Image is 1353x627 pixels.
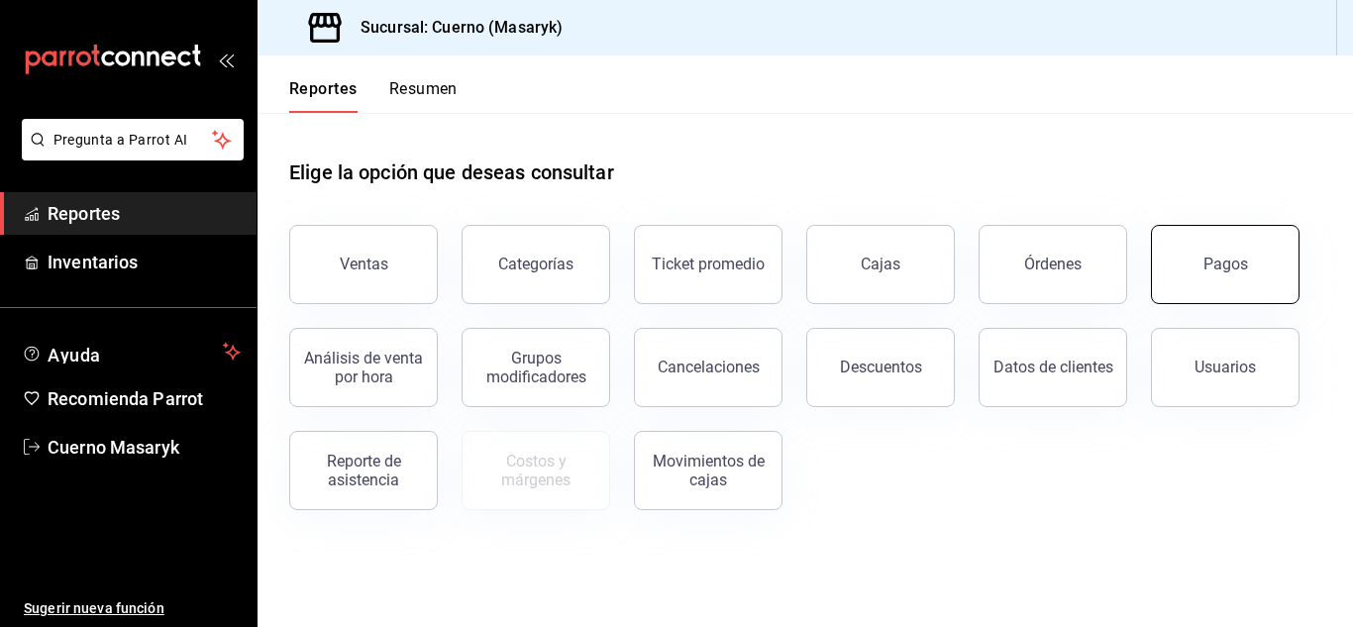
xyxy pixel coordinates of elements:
button: open_drawer_menu [218,52,234,67]
h1: Elige la opción que deseas consultar [289,157,614,187]
span: Ayuda [48,340,215,364]
button: Pregunta a Parrot AI [22,119,244,160]
div: Categorías [498,255,573,273]
div: Grupos modificadores [474,349,597,386]
button: Pagos [1151,225,1300,304]
div: Pagos [1203,255,1248,273]
div: Datos de clientes [993,358,1113,376]
button: Datos de clientes [979,328,1127,407]
button: Reporte de asistencia [289,431,438,510]
div: Movimientos de cajas [647,452,770,489]
div: Reporte de asistencia [302,452,425,489]
button: Resumen [389,79,458,113]
h3: Sucursal: Cuerno (Masaryk) [345,16,563,40]
button: Reportes [289,79,358,113]
div: Costos y márgenes [474,452,597,489]
button: Grupos modificadores [462,328,610,407]
button: Contrata inventarios para ver este reporte [462,431,610,510]
div: Cancelaciones [658,358,760,376]
button: Órdenes [979,225,1127,304]
button: Ventas [289,225,438,304]
div: Órdenes [1024,255,1082,273]
div: Ticket promedio [652,255,765,273]
a: Pregunta a Parrot AI [14,144,244,164]
span: Recomienda Parrot [48,385,241,412]
button: Ticket promedio [634,225,782,304]
div: navigation tabs [289,79,458,113]
div: Usuarios [1195,358,1256,376]
button: Usuarios [1151,328,1300,407]
div: Análisis de venta por hora [302,349,425,386]
span: Cuerno Masaryk [48,434,241,461]
button: Análisis de venta por hora [289,328,438,407]
button: Descuentos [806,328,955,407]
button: Cancelaciones [634,328,782,407]
div: Cajas [861,255,900,273]
span: Reportes [48,200,241,227]
button: Cajas [806,225,955,304]
button: Categorías [462,225,610,304]
span: Inventarios [48,249,241,275]
button: Movimientos de cajas [634,431,782,510]
span: Pregunta a Parrot AI [53,130,213,151]
div: Ventas [340,255,388,273]
div: Descuentos [840,358,922,376]
span: Sugerir nueva función [24,598,241,619]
